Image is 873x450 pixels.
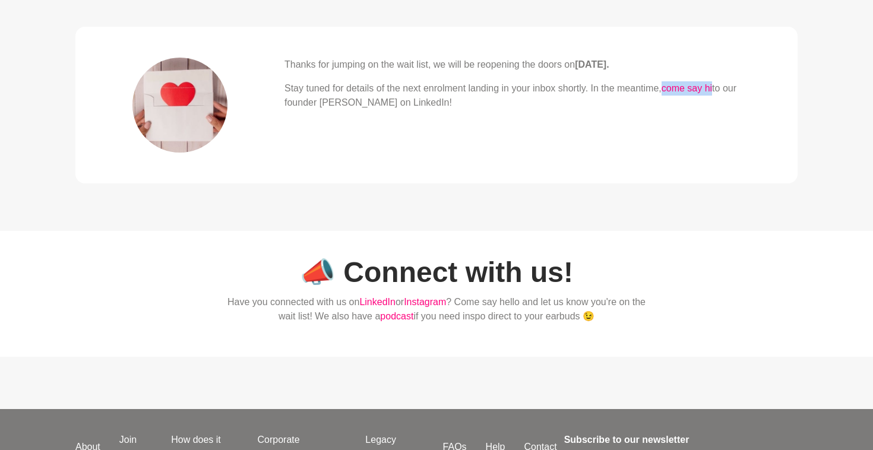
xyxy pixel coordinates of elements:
[227,295,646,324] p: Have you connected with us on or ? Come say hello and let us know you're on the wait list! We als...
[227,255,646,290] h1: 📣 Connect with us!
[284,58,741,72] p: Thanks for jumping on the wait list, we will be reopening the doors on
[284,81,741,110] p: Stay tuned for details of the next enrolment landing in your inbox shortly. In the meantime, to o...
[359,297,396,307] a: LinkedIn
[564,433,790,447] h4: Subscribe to our newsletter
[380,311,413,321] a: podcast
[575,59,609,69] strong: [DATE].
[404,297,446,307] a: Instagram
[662,83,712,93] a: come say hi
